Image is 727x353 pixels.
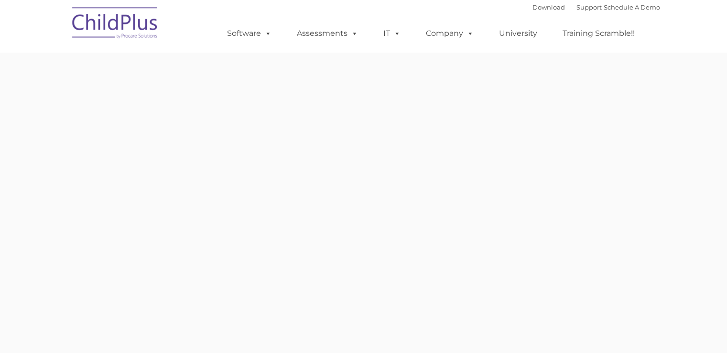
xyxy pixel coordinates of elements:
[576,3,602,11] a: Support
[604,3,660,11] a: Schedule A Demo
[532,3,565,11] a: Download
[67,0,163,48] img: ChildPlus by Procare Solutions
[489,24,547,43] a: University
[416,24,483,43] a: Company
[553,24,644,43] a: Training Scramble!!
[532,3,660,11] font: |
[217,24,281,43] a: Software
[287,24,368,43] a: Assessments
[374,24,410,43] a: IT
